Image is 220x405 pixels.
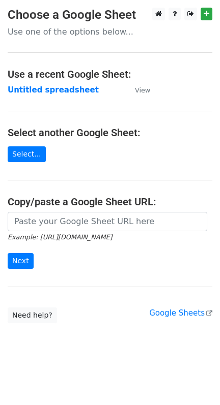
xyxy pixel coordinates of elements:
[125,85,150,95] a: View
[8,196,212,208] h4: Copy/paste a Google Sheet URL:
[8,212,207,231] input: Paste your Google Sheet URL here
[8,8,212,22] h3: Choose a Google Sheet
[8,307,57,323] a: Need help?
[8,146,46,162] a: Select...
[8,233,112,241] small: Example: [URL][DOMAIN_NAME]
[149,308,212,318] a: Google Sheets
[8,26,212,37] p: Use one of the options below...
[8,68,212,80] h4: Use a recent Google Sheet:
[8,253,34,269] input: Next
[8,85,99,95] a: Untitled spreadsheet
[8,127,212,139] h4: Select another Google Sheet:
[135,86,150,94] small: View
